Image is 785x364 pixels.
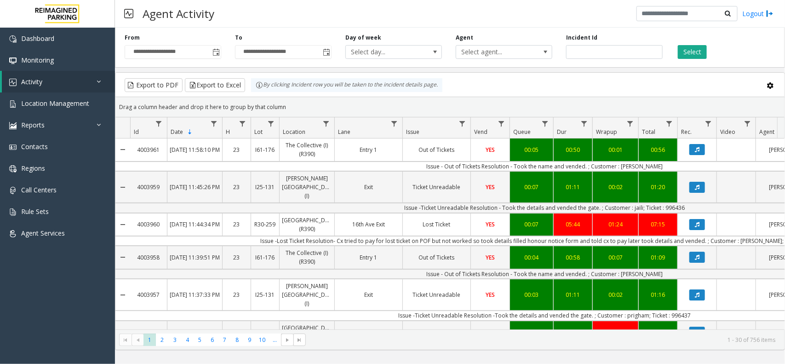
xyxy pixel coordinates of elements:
[218,334,231,346] span: Page 7
[281,334,293,347] span: Go to the next page
[167,143,222,156] a: [DATE] 11:58:10 PM
[663,117,676,130] a: Total Filter Menu
[186,128,194,136] span: Sortable
[223,325,251,339] a: 23
[556,145,590,154] div: 00:50
[181,334,194,346] span: Page 4
[265,117,277,130] a: Lot Filter Menu
[280,279,334,311] a: [PERSON_NAME][GEOGRAPHIC_DATA] (I)
[21,99,89,108] span: Location Management
[554,288,592,301] a: 01:11
[641,145,675,154] div: 00:56
[130,143,167,156] a: 4003961
[554,325,592,339] a: 00:41
[251,78,442,92] div: By clicking Incident row you will be taken to the incident details page.
[115,117,785,329] div: Data table
[471,143,510,156] a: YES
[471,288,510,301] a: YES
[596,128,617,136] span: Wrapup
[556,328,590,336] div: 00:41
[134,128,139,136] span: Id
[513,128,531,136] span: Queue
[156,334,168,346] span: Page 2
[335,251,402,264] a: Entry 1
[639,251,677,264] a: 01:09
[9,35,17,43] img: 'icon'
[115,99,785,115] div: Drag a column header and drop it here to group by that column
[21,34,54,43] span: Dashboard
[9,122,17,129] img: 'icon'
[167,325,222,339] a: [DATE] 11:36:19 PM
[2,71,115,92] a: Activity
[185,78,245,92] button: Export to Excel
[639,143,677,156] a: 00:56
[280,139,334,161] a: The Collective (I) (R390)
[254,128,263,136] span: Lot
[251,218,279,231] a: R30-259
[223,218,251,231] a: 23
[115,276,130,314] a: Collapse Details
[321,46,331,58] span: Toggle popup
[21,164,45,173] span: Regions
[486,220,495,228] span: YES
[211,46,221,58] span: Toggle popup
[346,46,422,58] span: Select day...
[235,34,242,42] label: To
[153,117,165,130] a: Id Filter Menu
[236,117,249,130] a: H Filter Menu
[223,288,251,301] a: 23
[311,336,775,344] kendo-pager-info: 1 - 30 of 756 items
[641,183,675,191] div: 01:20
[21,77,42,86] span: Activity
[641,328,675,336] div: 01:33
[510,251,553,264] a: 00:04
[510,325,553,339] a: 00:06
[388,117,401,130] a: Lane Filter Menu
[566,34,597,42] label: Incident Id
[256,81,263,89] img: infoIcon.svg
[194,334,206,346] span: Page 5
[251,288,279,301] a: I25-131
[335,325,402,339] a: 16th Ave Exit
[208,117,220,130] a: Date Filter Menu
[403,180,470,194] a: Ticket Unreadable
[595,183,636,191] div: 00:02
[510,288,553,301] a: 00:03
[251,143,279,156] a: I61-176
[280,321,334,343] a: [GEOGRAPHIC_DATA] (R390)
[554,143,592,156] a: 00:50
[512,253,551,262] div: 00:04
[554,218,592,231] a: 05:44
[223,251,251,264] a: 23
[759,128,774,136] span: Agent
[320,117,332,130] a: Location Filter Menu
[486,291,495,299] span: YES
[639,218,677,231] a: 07:15
[595,220,636,229] div: 01:24
[471,180,510,194] a: YES
[9,230,17,237] img: 'icon'
[641,220,675,229] div: 07:15
[471,218,510,231] a: YES
[231,334,243,346] span: Page 8
[486,254,495,261] span: YES
[280,172,334,203] a: [PERSON_NAME][GEOGRAPHIC_DATA] (I)
[720,128,735,136] span: Video
[486,183,495,191] span: YES
[251,325,279,339] a: R30-259
[554,180,592,194] a: 01:11
[21,121,45,129] span: Reports
[21,56,54,64] span: Monitoring
[21,185,57,194] span: Call Centers
[280,246,334,268] a: The Collective (I) (R390)
[115,210,130,239] a: Collapse Details
[167,180,222,194] a: [DATE] 11:45:26 PM
[593,251,638,264] a: 00:07
[21,207,49,216] span: Rule Sets
[593,143,638,156] a: 00:01
[256,334,269,346] span: Page 10
[223,180,251,194] a: 23
[293,334,306,347] span: Go to the last page
[284,336,291,344] span: Go to the next page
[115,243,130,272] a: Collapse Details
